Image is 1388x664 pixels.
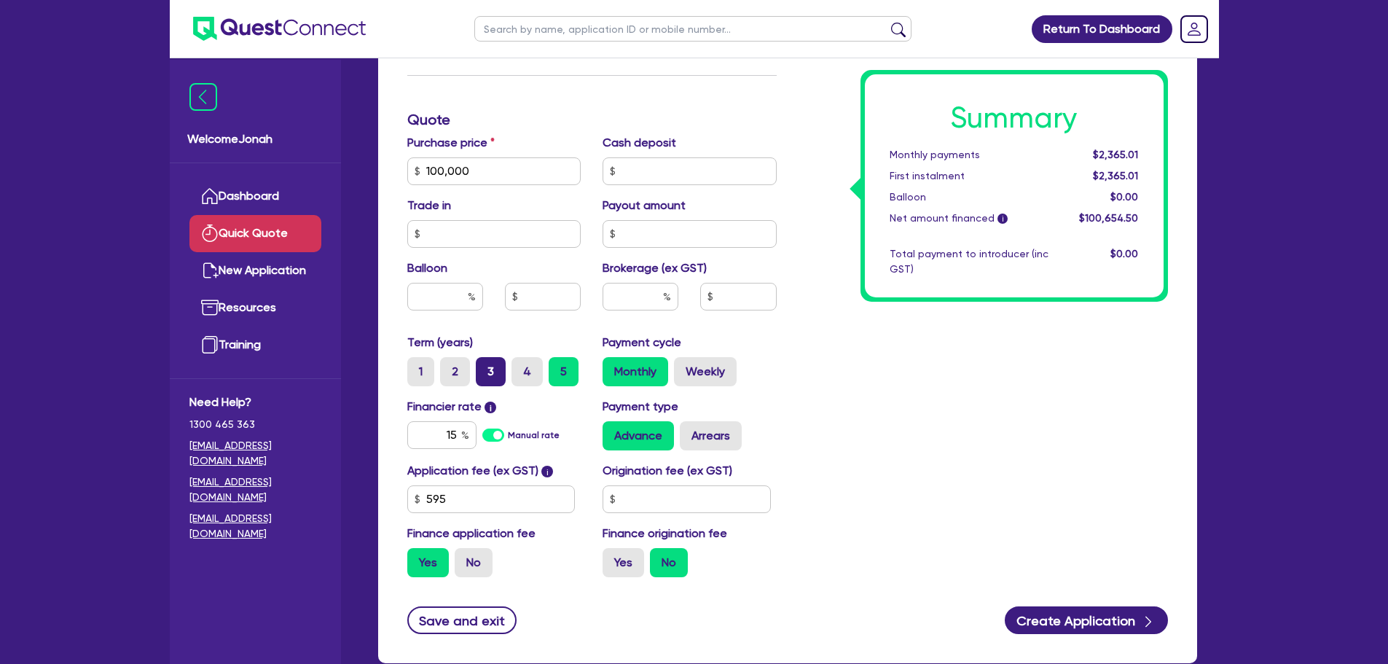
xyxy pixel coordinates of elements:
[890,101,1139,136] h1: Summary
[674,357,737,386] label: Weekly
[189,178,321,215] a: Dashboard
[603,134,676,152] label: Cash deposit
[603,357,668,386] label: Monthly
[879,211,1059,226] div: Net amount financed
[1005,606,1168,634] button: Create Application
[455,548,493,577] label: No
[189,289,321,327] a: Resources
[1032,15,1172,43] a: Return To Dashboard
[187,130,324,148] span: Welcome Jonah
[603,548,644,577] label: Yes
[407,134,495,152] label: Purchase price
[476,357,506,386] label: 3
[997,214,1008,224] span: i
[603,525,727,542] label: Finance origination fee
[603,259,707,277] label: Brokerage (ex GST)
[485,402,496,413] span: i
[189,83,217,111] img: icon-menu-close
[1093,170,1138,181] span: $2,365.01
[407,548,449,577] label: Yes
[541,466,553,477] span: i
[603,462,732,480] label: Origination fee (ex GST)
[407,606,517,634] button: Save and exit
[407,197,451,214] label: Trade in
[193,17,366,41] img: quest-connect-logo-blue
[201,224,219,242] img: quick-quote
[879,190,1059,205] div: Balloon
[189,215,321,252] a: Quick Quote
[201,262,219,279] img: new-application
[549,357,579,386] label: 5
[189,327,321,364] a: Training
[508,429,560,442] label: Manual rate
[680,421,742,450] label: Arrears
[189,511,321,542] a: [EMAIL_ADDRESS][DOMAIN_NAME]
[879,147,1059,163] div: Monthly payments
[603,398,678,415] label: Payment type
[1175,10,1213,48] a: Dropdown toggle
[1110,248,1138,259] span: $0.00
[189,474,321,505] a: [EMAIL_ADDRESS][DOMAIN_NAME]
[189,394,321,411] span: Need Help?
[189,252,321,289] a: New Application
[650,548,688,577] label: No
[407,357,434,386] label: 1
[440,357,470,386] label: 2
[474,16,911,42] input: Search by name, application ID or mobile number...
[1079,212,1138,224] span: $100,654.50
[879,168,1059,184] div: First instalment
[1093,149,1138,160] span: $2,365.01
[201,299,219,316] img: resources
[407,462,538,480] label: Application fee (ex GST)
[407,334,473,351] label: Term (years)
[201,336,219,354] img: training
[189,417,321,432] span: 1300 465 363
[407,259,447,277] label: Balloon
[603,334,681,351] label: Payment cycle
[603,421,674,450] label: Advance
[511,357,543,386] label: 4
[407,525,536,542] label: Finance application fee
[189,438,321,469] a: [EMAIL_ADDRESS][DOMAIN_NAME]
[407,398,497,415] label: Financier rate
[879,246,1059,277] div: Total payment to introducer (inc GST)
[407,111,777,128] h3: Quote
[1110,191,1138,203] span: $0.00
[603,197,686,214] label: Payout amount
